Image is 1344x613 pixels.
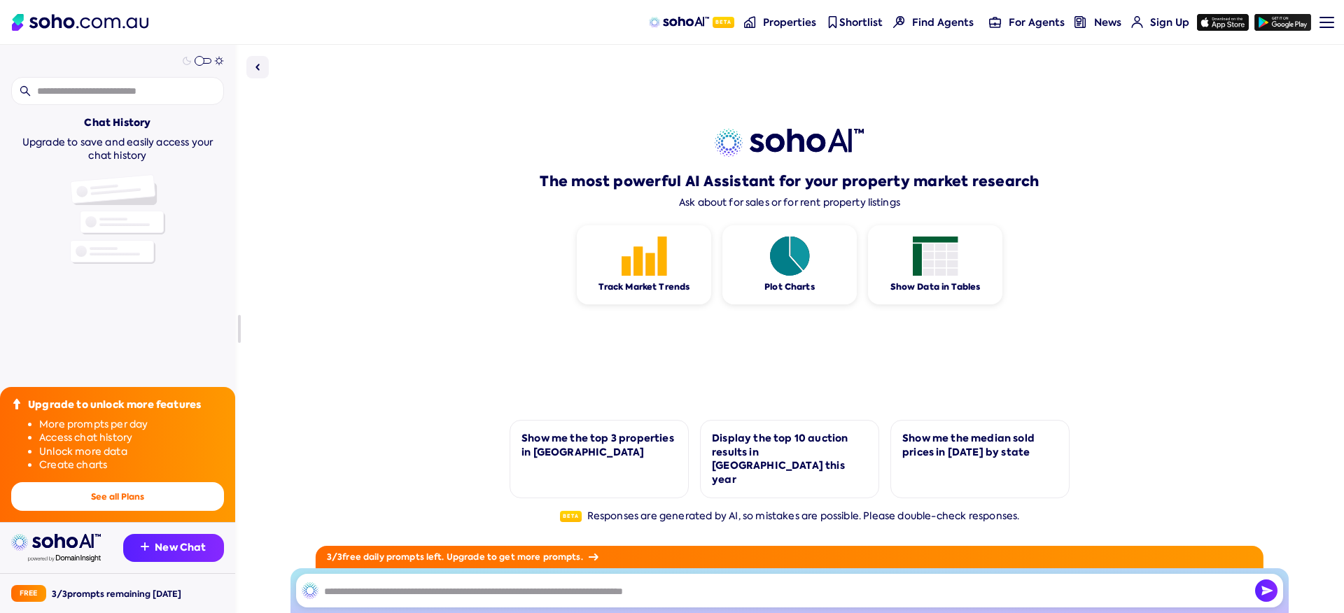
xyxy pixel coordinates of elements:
[827,16,839,28] img: shortlist-nav icon
[893,16,905,28] img: Find agents icon
[28,398,201,412] div: Upgrade to unlock more features
[715,129,864,157] img: sohoai logo
[560,509,1020,523] div: Responses are generated by AI, so mistakes are possible. Please double-check responses.
[11,136,224,163] div: Upgrade to save and easily access your chat history
[902,432,1058,459] div: Show me the median sold prices in [DATE] by state
[1094,15,1121,29] span: News
[839,15,883,29] span: Shortlist
[763,15,816,29] span: Properties
[1131,16,1143,28] img: for-agents-nav icon
[11,585,46,602] div: Free
[141,542,149,551] img: Recommendation icon
[1255,579,1277,602] button: Send
[316,546,1263,568] div: 3 / 3 free daily prompts left. Upgrade to get more prompts.
[11,534,101,551] img: sohoai logo
[890,281,981,293] div: Show Data in Tables
[744,16,756,28] img: properties-nav icon
[39,445,224,459] li: Unlock more data
[12,14,148,31] img: Soho Logo
[649,17,708,28] img: sohoAI logo
[767,237,813,276] img: Feature 1 icon
[521,432,677,459] div: Show me the top 3 properties in [GEOGRAPHIC_DATA]
[598,281,690,293] div: Track Market Trends
[912,15,974,29] span: Find Agents
[1255,579,1277,602] img: Send icon
[70,174,165,264] img: Chat history illustration
[11,398,22,409] img: Upgrade icon
[713,17,734,28] span: Beta
[1009,15,1065,29] span: For Agents
[764,281,815,293] div: Plot Charts
[712,432,867,486] div: Display the top 10 auction results in [GEOGRAPHIC_DATA] this year
[1150,15,1189,29] span: Sign Up
[11,482,224,511] button: See all Plans
[560,511,582,522] span: Beta
[540,171,1039,191] h1: The most powerful AI Assistant for your property market research
[989,16,1001,28] img: for-agents-nav icon
[679,197,900,209] div: Ask about for sales or for rent property listings
[622,237,667,276] img: Feature 1 icon
[913,237,958,276] img: Feature 1 icon
[39,431,224,445] li: Access chat history
[39,418,224,432] li: More prompts per day
[1254,14,1311,31] img: google-play icon
[302,582,318,599] img: SohoAI logo black
[249,59,266,76] img: Sidebar toggle icon
[123,534,224,562] button: New Chat
[1197,14,1249,31] img: app-store icon
[1074,16,1086,28] img: news-nav icon
[52,588,181,600] div: 3 / 3 prompts remaining [DATE]
[39,458,224,472] li: Create charts
[28,555,101,562] img: Data provided by Domain Insight
[589,554,598,561] img: Arrow icon
[84,116,150,130] div: Chat History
